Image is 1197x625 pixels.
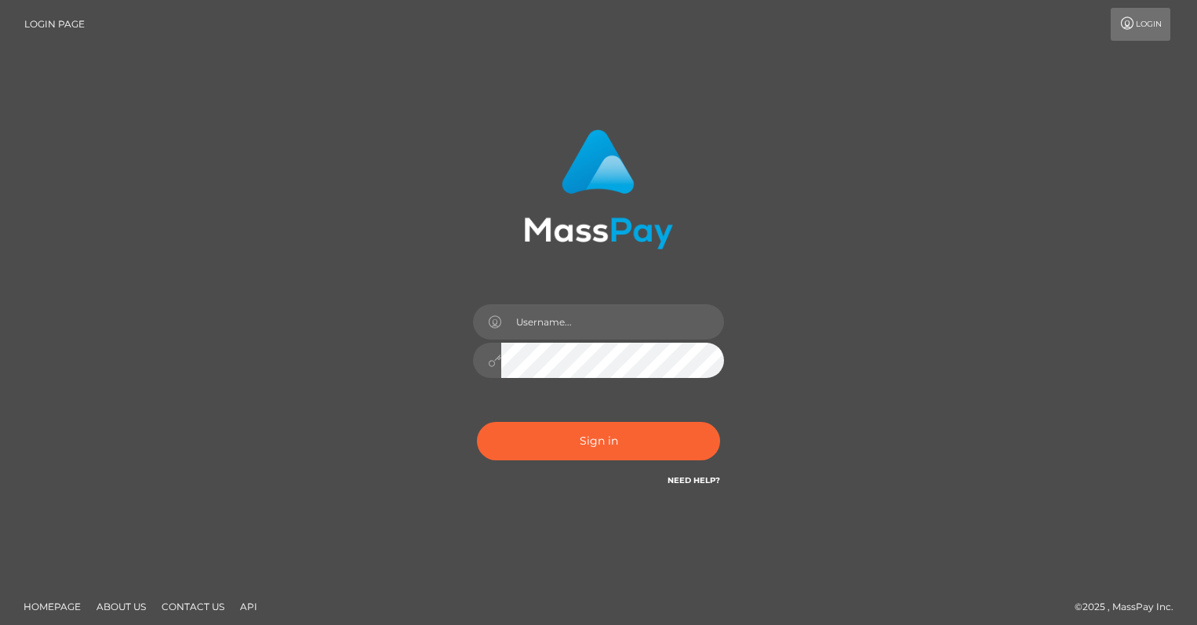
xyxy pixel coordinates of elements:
a: Contact Us [155,594,231,619]
a: Homepage [17,594,87,619]
a: About Us [90,594,152,619]
img: MassPay Login [524,129,673,249]
button: Sign in [477,422,720,460]
div: © 2025 , MassPay Inc. [1075,598,1185,616]
a: Login Page [24,8,85,41]
a: API [234,594,264,619]
a: Need Help? [668,475,720,485]
input: Username... [501,304,724,340]
a: Login [1111,8,1170,41]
